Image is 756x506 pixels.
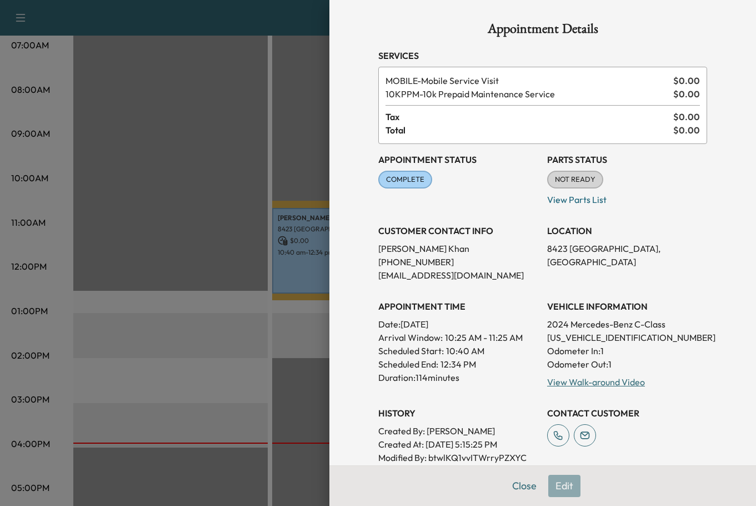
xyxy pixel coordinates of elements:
[378,49,707,62] h3: Services
[547,318,707,331] p: 2024 Mercedes-Benz C-Class
[673,123,700,137] span: $ 0.00
[378,344,444,358] p: Scheduled Start:
[385,110,673,123] span: Tax
[446,344,484,358] p: 10:40 AM
[378,438,538,451] p: Created At : [DATE] 5:15:25 PM
[547,406,707,420] h3: CONTACT CUSTOMER
[385,74,669,87] span: Mobile Service Visit
[440,358,476,371] p: 12:34 PM
[547,300,707,313] h3: VEHICLE INFORMATION
[673,110,700,123] span: $ 0.00
[547,358,707,371] p: Odometer Out: 1
[385,123,673,137] span: Total
[378,242,538,255] p: [PERSON_NAME] Khan
[378,424,538,438] p: Created By : [PERSON_NAME]
[378,331,538,344] p: Arrival Window:
[445,331,523,344] span: 10:25 AM - 11:25 AM
[548,174,602,185] span: NOT READY
[547,188,707,206] p: View Parts List
[547,331,707,344] p: [US_VEHICLE_IDENTIFICATION_NUMBER]
[547,376,645,388] a: View Walk-around Video
[673,74,700,87] span: $ 0.00
[378,22,707,40] h1: Appointment Details
[378,464,538,478] p: Modified At : [DATE] 12:46:53 PM
[378,318,538,331] p: Date: [DATE]
[378,451,538,464] p: Modified By : btwlKQ1vvITWrryPZXYC
[547,242,707,269] p: 8423 [GEOGRAPHIC_DATA], [GEOGRAPHIC_DATA]
[379,174,431,185] span: COMPLETE
[378,224,538,237] h3: CUSTOMER CONTACT INFO
[378,371,538,384] p: Duration: 114 minutes
[505,475,544,497] button: Close
[378,153,538,166] h3: Appointment Status
[378,269,538,282] p: [EMAIL_ADDRESS][DOMAIN_NAME]
[547,153,707,166] h3: Parts Status
[547,224,707,237] h3: LOCATION
[547,344,707,358] p: Odometer In: 1
[378,300,538,313] h3: APPOINTMENT TIME
[378,406,538,420] h3: History
[385,87,669,101] span: 10k Prepaid Maintenance Service
[378,358,438,371] p: Scheduled End:
[378,255,538,269] p: [PHONE_NUMBER]
[673,87,700,101] span: $ 0.00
